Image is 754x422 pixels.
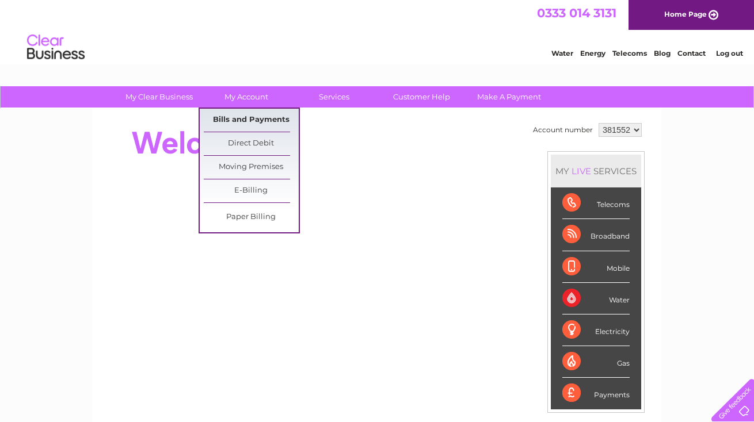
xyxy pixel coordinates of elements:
[562,283,630,314] div: Water
[204,156,299,179] a: Moving Premises
[551,155,641,187] div: MY SERVICES
[374,86,469,108] a: Customer Help
[26,30,85,65] img: logo.png
[562,251,630,283] div: Mobile
[204,179,299,202] a: E-Billing
[106,6,650,56] div: Clear Business is a trading name of Verastar Limited (registered in [GEOGRAPHIC_DATA] No. 3667643...
[204,206,299,229] a: Paper Billing
[204,109,299,132] a: Bills and Payments
[562,346,630,378] div: Gas
[562,187,630,219] div: Telecoms
[462,86,557,108] a: Make A Payment
[580,49,606,57] a: Energy
[551,49,573,57] a: Water
[112,86,207,108] a: My Clear Business
[204,132,299,155] a: Direct Debit
[677,49,706,57] a: Contact
[199,86,294,108] a: My Account
[569,166,593,177] div: LIVE
[562,314,630,346] div: Electricity
[612,49,647,57] a: Telecoms
[530,120,596,140] td: Account number
[562,378,630,409] div: Payments
[716,49,743,57] a: Log out
[537,6,616,20] a: 0333 014 3131
[654,49,671,57] a: Blog
[562,219,630,251] div: Broadband
[287,86,382,108] a: Services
